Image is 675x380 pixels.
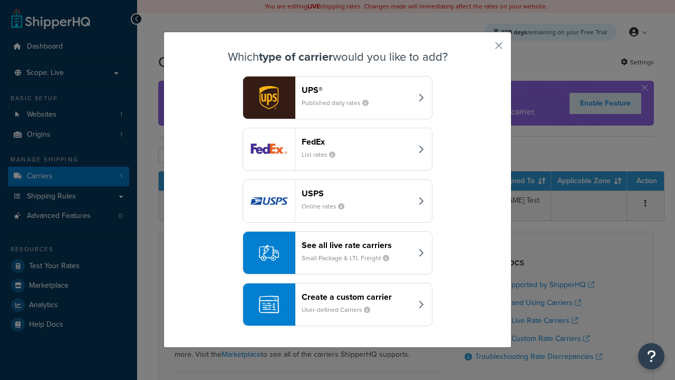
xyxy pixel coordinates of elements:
h3: Which would you like to add? [190,51,485,63]
header: Create a custom carrier [302,292,412,302]
small: User-defined Carriers [302,305,379,315]
small: Small Package & LTL Freight [302,253,398,263]
small: List rates [302,150,344,159]
header: See all live rate carriers [302,240,412,250]
button: Open Resource Center [638,343,664,369]
img: icon-carrier-custom-c93b8a24.svg [259,294,279,315]
button: fedEx logoFedExList rates [243,128,432,171]
button: Create a custom carrierUser-defined Carriers [243,283,432,326]
header: UPS® [302,85,412,95]
img: icon-carrier-liverate-becf4550.svg [259,243,279,263]
header: USPS [302,188,412,198]
small: Published daily rates [302,98,377,108]
strong: type of carrier [259,48,333,65]
small: Online rates [302,202,353,211]
header: FedEx [302,137,412,147]
img: ups logo [243,77,295,119]
button: usps logoUSPSOnline rates [243,179,432,223]
img: fedEx logo [243,128,295,170]
button: See all live rate carriersSmall Package & LTL Freight [243,231,432,274]
img: usps logo [243,180,295,222]
button: ups logoUPS®Published daily rates [243,76,432,119]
